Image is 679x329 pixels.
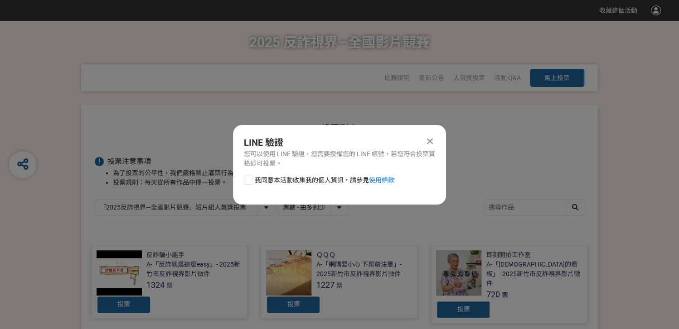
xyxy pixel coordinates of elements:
span: 我同意本活動收集我的個人資訊，請參見 [255,176,394,185]
span: 票 [501,291,508,299]
a: 即刻開拍工作室A-「[DEMOGRAPHIC_DATA]的看板」- 2025新竹市反詐視界影片徵件720票投票 [431,245,587,324]
div: LINE 驗證 [244,136,435,149]
span: 投票注意事項 [107,157,151,166]
a: 比賽說明 [384,74,410,81]
a: 反詐騙小能手A-「反詐就是這麼easy」- 2025新竹市反詐視界影片徵件1324票投票 [92,245,248,319]
div: 即刻開拍工作室 [486,250,530,260]
button: 馬上投票 [530,69,584,87]
div: A-「反詐就是這麼easy」- 2025新竹市反詐視界影片徵件 [146,260,243,279]
span: 票 [166,282,173,289]
a: 活動 Q&A [494,74,521,81]
h1: 投票列表 [95,123,584,134]
li: 為了投票的公平性，我們嚴格禁止灌票行為，所有投票者皆需經過 LINE 登入認證。 [113,168,584,178]
span: 票 [336,282,342,289]
div: A-「[DEMOGRAPHIC_DATA]的看板」- 2025新竹市反詐視界影片徵件 [486,260,582,288]
span: 馬上投票 [544,74,570,81]
a: 最新公告 [419,74,444,81]
a: 使用條款 [369,176,394,184]
div: ＱＱＱ [316,250,335,260]
h1: 2025 反詐視界—全國影片競賽 [249,21,430,64]
a: ＱＱＱA-「網購要小心 下單前注意」- 2025新竹市反詐視界影片徵件1227票投票 [261,245,417,319]
span: 720 [486,290,500,299]
div: A-「網購要小心 下單前注意」- 2025新竹市反詐視界影片徵件 [316,260,412,279]
input: 搜尋作品 [484,200,584,215]
div: 您可以使用 LINE 驗證，您需要授權您的 LINE 帳號，若您符合投票資格即可投票。 [244,149,435,168]
span: 1227 [316,280,334,290]
span: 投票 [287,300,300,308]
div: 反詐騙小能手 [146,250,184,260]
span: 人氣獎投票 [453,74,485,81]
span: 投票 [457,305,470,313]
span: 1324 [146,280,165,290]
span: 投票 [117,300,130,308]
li: 投票規則：每天從所有作品中擇一投票。 [113,178,584,187]
span: 收藏這個活動 [599,7,637,14]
